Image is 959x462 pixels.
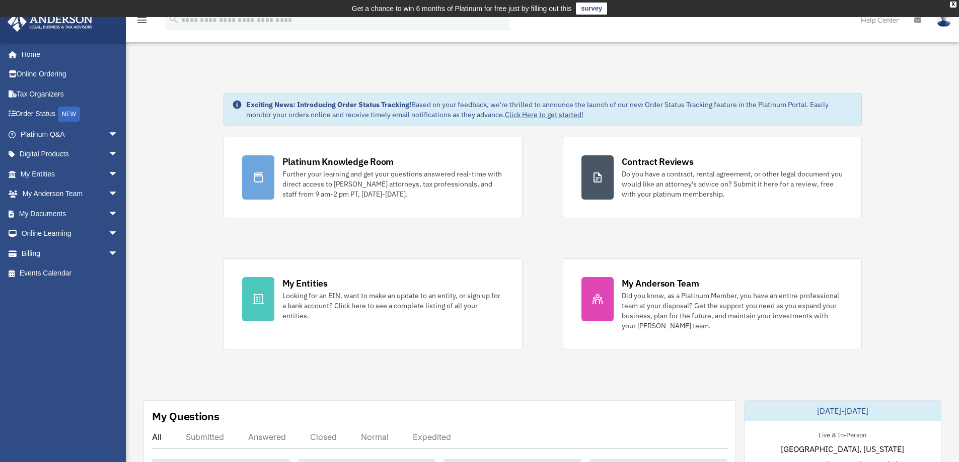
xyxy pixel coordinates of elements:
[622,169,843,199] div: Do you have a contract, rental agreement, or other legal document you would like an attorney's ad...
[246,100,411,109] strong: Exciting News: Introducing Order Status Tracking!
[152,432,162,442] div: All
[781,443,904,455] span: [GEOGRAPHIC_DATA], [US_STATE]
[282,169,504,199] div: Further your learning and get your questions answered real-time with direct access to [PERSON_NAM...
[108,243,128,264] span: arrow_drop_down
[563,258,862,349] a: My Anderson Team Did you know, as a Platinum Member, you have an entire professional team at your...
[136,18,148,26] a: menu
[224,258,523,349] a: My Entities Looking for an EIN, want to make an update to an entity, or sign up for a bank accoun...
[810,429,874,439] div: Live & In-Person
[7,204,133,224] a: My Documentsarrow_drop_down
[622,277,699,290] div: My Anderson Team
[248,432,286,442] div: Answered
[7,64,133,84] a: Online Ordering
[58,107,80,122] div: NEW
[361,432,389,442] div: Normal
[282,155,394,168] div: Platinum Knowledge Room
[136,14,148,26] i: menu
[108,164,128,184] span: arrow_drop_down
[246,100,853,120] div: Based on your feedback, we're thrilled to announce the launch of our new Order Status Tracking fe...
[413,432,451,442] div: Expedited
[108,184,128,205] span: arrow_drop_down
[7,84,133,104] a: Tax Organizers
[152,409,219,424] div: My Questions
[505,110,583,119] a: Click Here to get started!
[7,243,133,263] a: Billingarrow_drop_down
[745,401,941,421] div: [DATE]-[DATE]
[7,104,133,125] a: Order StatusNEW
[7,184,133,204] a: My Anderson Teamarrow_drop_down
[7,44,128,64] a: Home
[5,12,96,32] img: Anderson Advisors Platinum Portal
[108,124,128,145] span: arrow_drop_down
[168,14,179,25] i: search
[7,124,133,144] a: Platinum Q&Aarrow_drop_down
[7,224,133,244] a: Online Learningarrow_drop_down
[352,3,572,15] div: Get a chance to win 6 months of Platinum for free just by filling out this
[7,164,133,184] a: My Entitiesarrow_drop_down
[282,277,328,290] div: My Entities
[310,432,337,442] div: Closed
[950,2,956,8] div: close
[186,432,224,442] div: Submitted
[108,144,128,165] span: arrow_drop_down
[224,137,523,218] a: Platinum Knowledge Room Further your learning and get your questions answered real-time with dire...
[622,291,843,331] div: Did you know, as a Platinum Member, you have an entire professional team at your disposal? Get th...
[7,263,133,284] a: Events Calendar
[108,204,128,224] span: arrow_drop_down
[622,155,694,168] div: Contract Reviews
[7,144,133,164] a: Digital Productsarrow_drop_down
[282,291,504,321] div: Looking for an EIN, want to make an update to an entity, or sign up for a bank account? Click her...
[563,137,862,218] a: Contract Reviews Do you have a contract, rental agreement, or other legal document you would like...
[576,3,607,15] a: survey
[108,224,128,244] span: arrow_drop_down
[936,13,951,27] img: User Pic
